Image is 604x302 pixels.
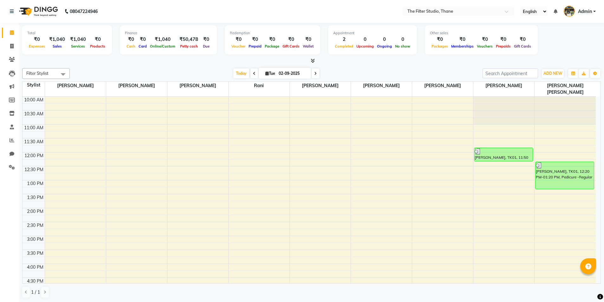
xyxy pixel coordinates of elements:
div: ₹0 [494,36,512,43]
div: 2:30 PM [26,222,45,229]
span: Gift Cards [281,44,301,48]
span: Vouchers [475,44,494,48]
span: Prepaid [247,44,263,48]
div: 11:30 AM [23,138,45,145]
span: Sales [51,44,63,48]
div: 3:30 PM [26,250,45,257]
span: Memberships [450,44,475,48]
span: 1 / 1 [31,289,40,296]
b: 08047224946 [70,3,98,20]
span: Card [137,44,148,48]
span: Completed [333,44,355,48]
span: Petty cash [179,44,199,48]
div: ₹0 [450,36,475,43]
div: ₹1,040 [47,36,68,43]
span: [PERSON_NAME] [412,82,473,90]
div: 0 [393,36,412,43]
div: ₹0 [137,36,148,43]
div: ₹0 [263,36,281,43]
div: ₹0 [281,36,301,43]
div: ₹0 [230,36,247,43]
div: 10:00 AM [23,97,45,103]
div: ₹1,040 [148,36,177,43]
div: [PERSON_NAME], TK01, 12:20 PM-01:20 PM, Pedicure -Regular [536,162,594,189]
span: Tue [264,71,277,76]
span: Upcoming [355,44,375,48]
span: Rani [229,82,289,90]
span: [PERSON_NAME] [167,82,228,90]
div: Redemption [230,30,315,36]
span: Today [233,68,249,78]
button: ADD NEW [542,69,564,78]
div: Finance [125,30,212,36]
div: ₹0 [125,36,137,43]
div: 3:00 PM [26,236,45,243]
div: ₹0 [475,36,494,43]
div: ₹0 [512,36,533,43]
div: 12:00 PM [23,152,45,159]
span: Cash [125,44,137,48]
div: ₹0 [430,36,450,43]
input: 2025-09-02 [277,69,308,78]
div: ₹0 [27,36,47,43]
span: Expenses [27,44,47,48]
span: [PERSON_NAME] [290,82,351,90]
div: ₹1,040 [68,36,88,43]
span: Package [263,44,281,48]
div: 4:00 PM [26,264,45,271]
span: Voucher [230,44,247,48]
span: Online/Custom [148,44,177,48]
span: Due [201,44,211,48]
div: Stylist [23,82,45,88]
span: [PERSON_NAME] [106,82,167,90]
div: 11:00 AM [23,125,45,131]
img: logo [16,3,60,20]
span: Admin [578,8,592,15]
div: 4:30 PM [26,278,45,285]
div: 2:00 PM [26,208,45,215]
div: 1:00 PM [26,180,45,187]
div: 1:30 PM [26,194,45,201]
iframe: chat widget [577,277,598,296]
span: Packages [430,44,450,48]
span: [PERSON_NAME] [45,82,106,90]
span: Products [88,44,107,48]
div: 10:30 AM [23,111,45,117]
div: ₹50,478 [177,36,201,43]
span: Ongoing [375,44,393,48]
div: 12:30 PM [23,166,45,173]
span: [PERSON_NAME] [473,82,534,90]
img: Admin [564,6,575,17]
span: Filter Stylist [26,71,49,76]
span: Services [69,44,87,48]
div: ₹0 [301,36,315,43]
input: Search Appointment [483,68,538,78]
div: 2 [333,36,355,43]
span: Prepaids [494,44,512,48]
div: Other sales [430,30,533,36]
div: ₹0 [247,36,263,43]
span: Gift Cards [512,44,533,48]
div: 0 [375,36,393,43]
div: Total [27,30,107,36]
div: 0 [355,36,375,43]
div: ₹0 [88,36,107,43]
span: [PERSON_NAME] [351,82,412,90]
div: [PERSON_NAME], TK01, 11:50 AM-12:20 PM, Hair Services - [DEMOGRAPHIC_DATA] -Haircut [474,148,532,161]
div: ₹0 [201,36,212,43]
span: Wallet [301,44,315,48]
span: [PERSON_NAME] [PERSON_NAME] [535,82,596,96]
div: Appointment [333,30,412,36]
span: ADD NEW [543,71,562,76]
span: No show [393,44,412,48]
